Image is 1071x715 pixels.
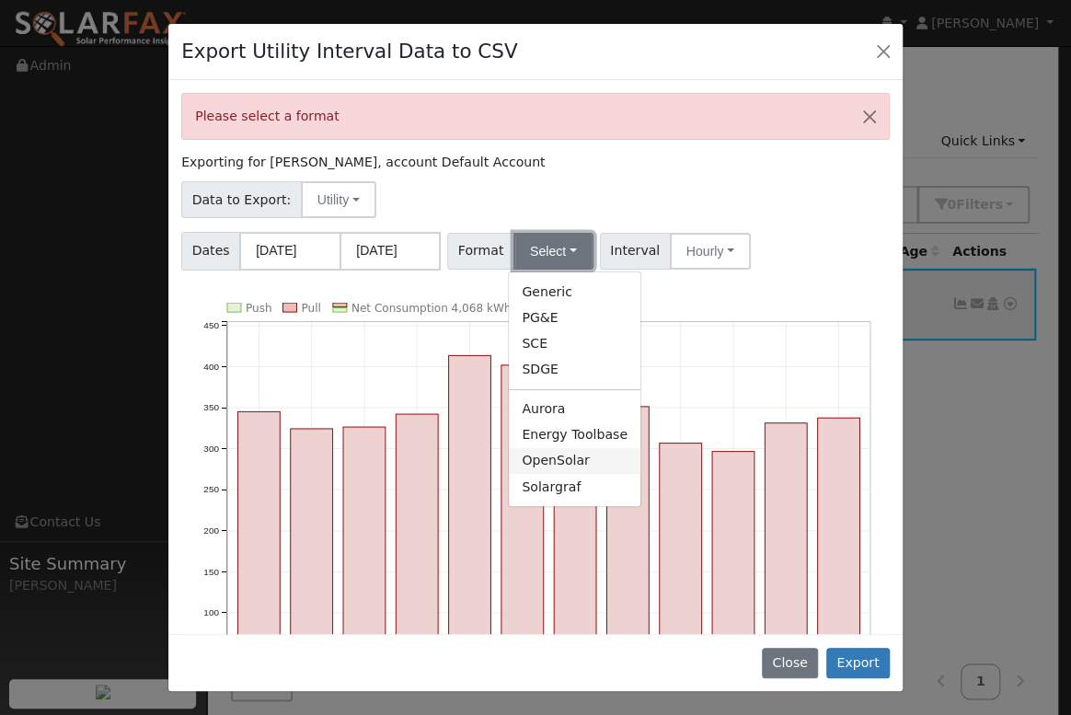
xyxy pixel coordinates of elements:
[509,422,640,448] a: Energy Toolbase
[509,330,640,356] a: SCE
[513,233,593,270] button: Select
[850,94,889,139] button: Close
[203,484,219,494] text: 250
[302,302,321,315] text: Pull
[660,443,702,695] rect: onclick=""
[246,302,272,315] text: Push
[449,355,491,695] rect: onclick=""
[826,648,890,679] button: Export
[509,356,640,382] a: SDGE
[819,418,861,695] rect: onclick=""
[447,233,514,270] span: Format
[181,37,517,66] h4: Export Utility Interval Data to CSV
[203,361,219,371] text: 400
[203,402,219,412] text: 350
[713,451,755,695] rect: onclick=""
[181,181,302,218] span: Data to Export:
[607,406,650,695] rect: onclick=""
[343,427,386,695] rect: onclick=""
[203,443,219,453] text: 300
[238,411,281,695] rect: onclick=""
[203,566,219,576] text: 150
[181,232,240,270] span: Dates
[181,153,545,172] label: Exporting for [PERSON_NAME], account Default Account
[203,607,219,617] text: 100
[600,233,671,270] span: Interval
[555,456,597,695] rect: onclick=""
[766,422,808,695] rect: onclick=""
[509,279,640,305] a: Generic
[670,233,751,270] button: Hourly
[291,429,333,696] rect: onclick=""
[301,181,376,218] button: Utility
[351,302,512,315] text: Net Consumption 4,068 kWh
[762,648,818,679] button: Close
[509,448,640,474] a: OpenSolar
[509,397,640,422] a: Aurora
[181,93,890,140] div: Please select a format
[870,39,896,64] button: Close
[203,320,219,330] text: 450
[509,474,640,500] a: Solargraf
[203,525,219,536] text: 200
[501,364,544,695] rect: onclick=""
[397,414,439,695] rect: onclick=""
[509,305,640,330] a: PG&E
